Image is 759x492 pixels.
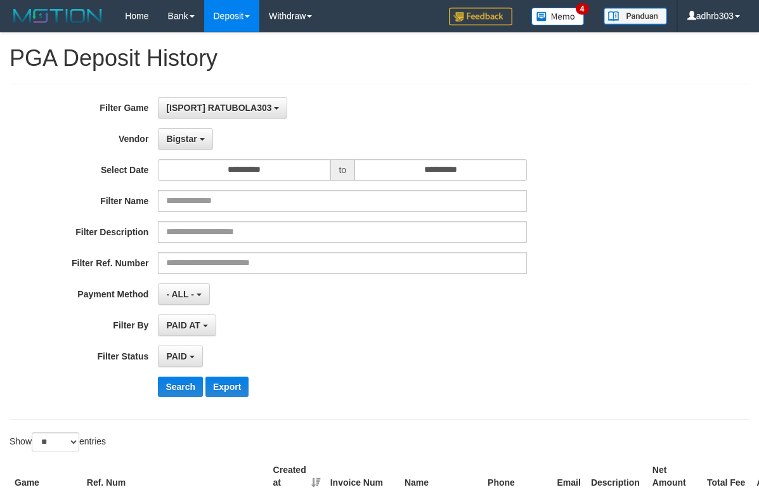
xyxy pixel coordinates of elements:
[10,432,106,451] label: Show entries
[166,289,194,299] span: - ALL -
[10,6,106,25] img: MOTION_logo.png
[166,320,200,330] span: PAID AT
[166,103,271,113] span: [ISPORT] RATUBOLA303
[166,134,197,144] span: Bigstar
[158,314,216,336] button: PAID AT
[576,3,589,15] span: 4
[10,46,749,71] h1: PGA Deposit History
[158,97,287,119] button: [ISPORT] RATUBOLA303
[531,8,585,25] img: Button%20Memo.svg
[158,377,203,397] button: Search
[32,432,79,451] select: Showentries
[604,8,667,25] img: panduan.png
[330,159,354,181] span: to
[205,377,249,397] button: Export
[166,351,186,361] span: PAID
[158,128,212,150] button: Bigstar
[158,283,209,305] button: - ALL -
[158,346,202,367] button: PAID
[449,8,512,25] img: Feedback.jpg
